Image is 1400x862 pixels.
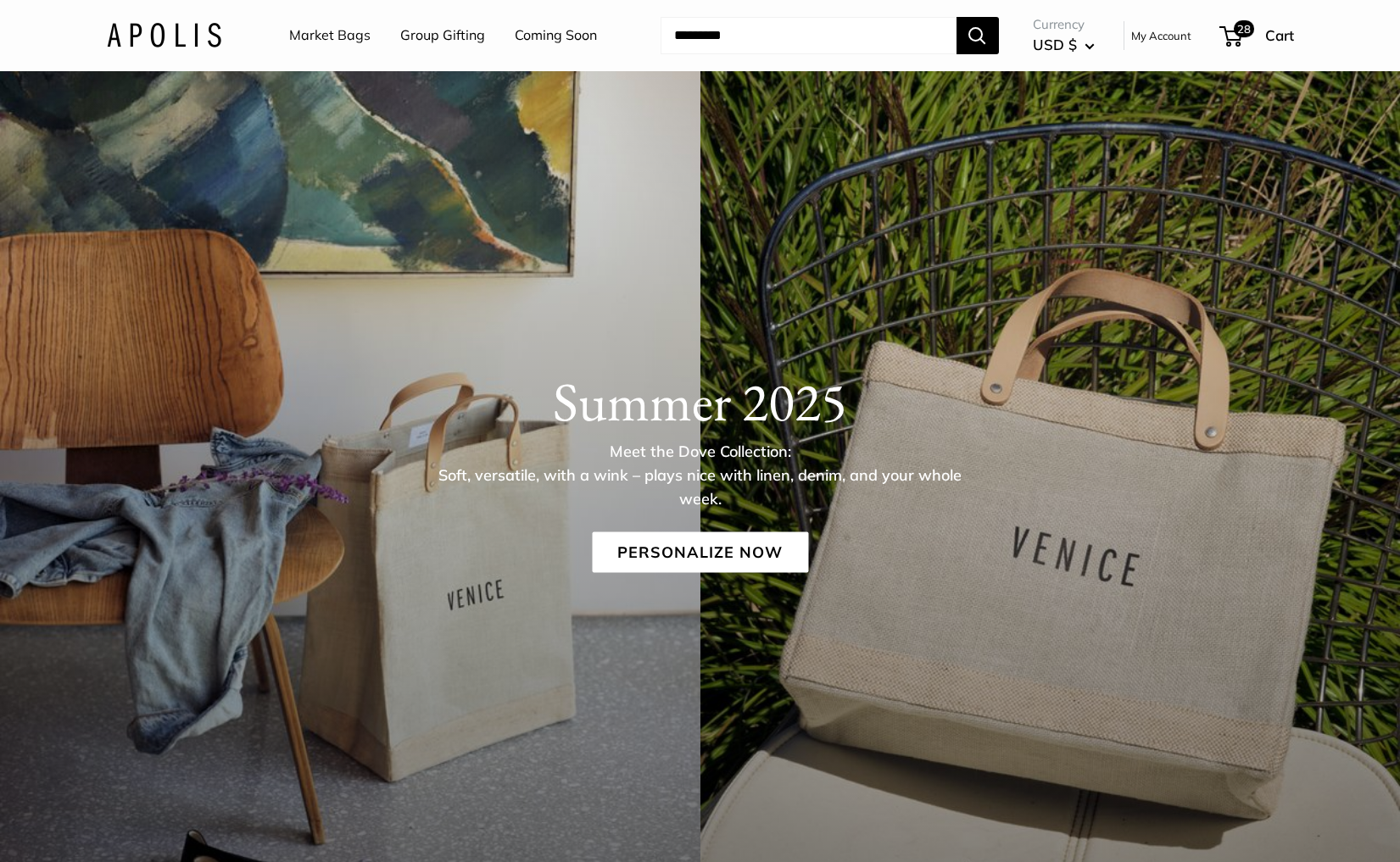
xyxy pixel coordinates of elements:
p: Meet the Dove Collection: Soft, versatile, with a wink – plays nice with linen, denim, and your w... [425,440,976,511]
a: Group Gifting [400,23,485,48]
span: Currency [1033,13,1095,36]
span: Cart [1265,26,1294,44]
h1: Summer 2025 [107,370,1294,434]
button: USD $ [1033,31,1095,58]
a: Personalize Now [592,532,808,573]
a: My Account [1131,25,1191,46]
span: 28 [1233,20,1253,37]
img: Apolis [107,23,221,47]
a: 28 Cart [1221,22,1294,49]
input: Search... [661,17,957,54]
span: USD $ [1033,36,1077,53]
button: Search [957,17,999,54]
a: Market Bags [289,23,371,48]
a: Coming Soon [515,23,597,48]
